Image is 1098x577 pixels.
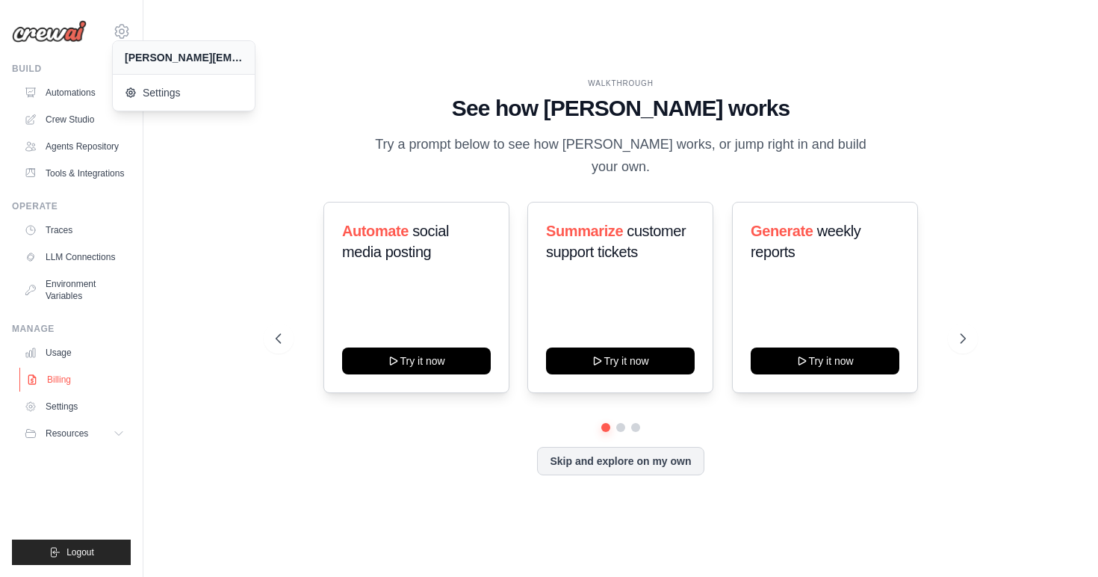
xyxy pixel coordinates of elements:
[125,50,243,65] div: [PERSON_NAME][EMAIL_ADDRESS][DOMAIN_NAME]
[113,78,255,108] a: Settings
[370,134,872,178] p: Try a prompt below to see how [PERSON_NAME] works, or jump right in and build your own.
[12,540,131,565] button: Logout
[751,223,860,260] span: weekly reports
[546,223,686,260] span: customer support tickets
[18,218,131,242] a: Traces
[12,323,131,335] div: Manage
[18,108,131,132] a: Crew Studio
[546,223,623,239] span: Summarize
[125,85,243,100] span: Settings
[12,20,87,43] img: Logo
[19,368,132,392] a: Billing
[18,395,131,419] a: Settings
[276,95,965,122] h1: See how [PERSON_NAME] works
[342,223,409,239] span: Automate
[18,161,131,185] a: Tools & Integrations
[546,348,695,374] button: Try it now
[342,223,449,260] span: social media posting
[18,422,131,445] button: Resources
[46,428,88,439] span: Resources
[18,245,131,269] a: LLM Connections
[537,447,704,475] button: Skip and explore on my own
[751,348,899,374] button: Try it now
[18,135,131,158] a: Agents Repository
[12,200,131,212] div: Operate
[18,341,131,365] a: Usage
[751,223,813,239] span: Generate
[18,272,131,308] a: Environment Variables
[342,348,491,374] button: Try it now
[66,546,94,558] span: Logout
[12,63,131,75] div: Build
[276,78,965,89] div: WALKTHROUGH
[18,81,131,105] a: Automations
